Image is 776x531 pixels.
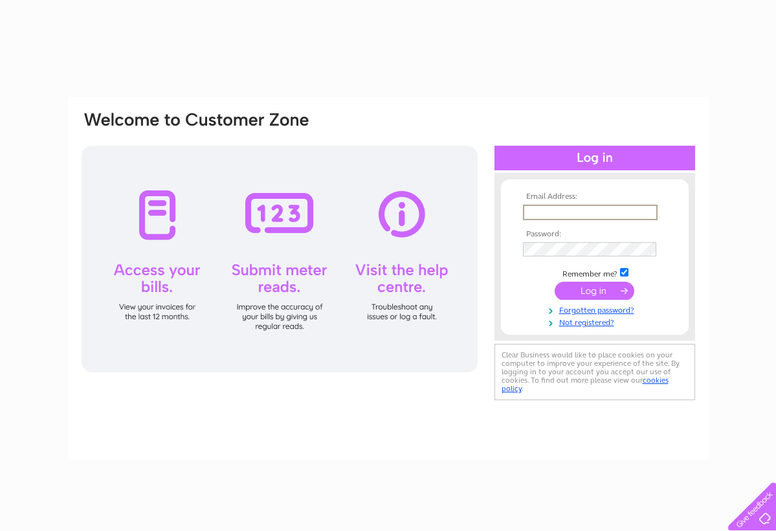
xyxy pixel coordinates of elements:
[523,303,670,315] a: Forgotten password?
[523,315,670,328] a: Not registered?
[520,266,670,279] td: Remember me?
[502,376,669,393] a: cookies policy
[520,192,670,201] th: Email Address:
[555,282,634,300] input: Submit
[520,230,670,239] th: Password:
[494,344,695,400] div: Clear Business would like to place cookies on your computer to improve your experience of the sit...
